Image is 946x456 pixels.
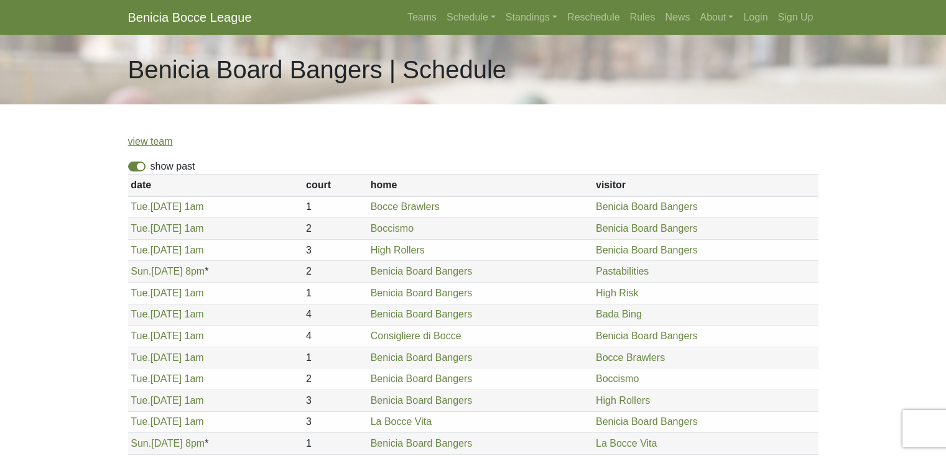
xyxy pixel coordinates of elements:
[131,288,150,298] span: Tue.
[596,395,650,406] a: High Rollers
[596,373,639,384] a: Boccismo
[596,331,698,341] a: Benicia Board Bangers
[131,395,203,406] a: Tue.[DATE] 1am
[131,352,203,363] a: Tue.[DATE] 1am
[131,331,150,341] span: Tue.
[596,201,698,212] a: Benicia Board Bangers
[593,175,818,196] th: visitor
[661,5,695,30] a: News
[368,175,593,196] th: home
[371,288,473,298] a: Benicia Board Bangers
[596,223,698,234] a: Benicia Board Bangers
[128,55,507,84] h1: Benicia Board Bangers | Schedule
[371,266,473,276] a: Benicia Board Bangers
[131,223,203,234] a: Tue.[DATE] 1am
[596,288,638,298] a: High Risk
[303,433,368,455] td: 1
[371,373,473,384] a: Benicia Board Bangers
[131,309,150,319] span: Tue.
[738,5,772,30] a: Login
[131,288,203,298] a: Tue.[DATE] 1am
[402,5,442,30] a: Teams
[371,438,473,449] a: Benicia Board Bangers
[596,266,649,276] a: Pastabilities
[303,304,368,326] td: 4
[596,416,698,427] a: Benicia Board Bangers
[131,438,151,449] span: Sun.
[131,223,150,234] span: Tue.
[303,196,368,218] td: 1
[131,352,150,363] span: Tue.
[303,239,368,261] td: 3
[596,245,698,255] a: Benicia Board Bangers
[303,218,368,240] td: 2
[131,416,150,427] span: Tue.
[562,5,625,30] a: Reschedule
[773,5,818,30] a: Sign Up
[303,326,368,347] td: 4
[442,5,501,30] a: Schedule
[303,175,368,196] th: court
[131,245,203,255] a: Tue.[DATE] 1am
[128,175,304,196] th: date
[303,347,368,368] td: 1
[303,390,368,411] td: 3
[596,352,665,363] a: Bocce Brawlers
[131,416,203,427] a: Tue.[DATE] 1am
[371,245,425,255] a: High Rollers
[131,245,150,255] span: Tue.
[303,368,368,390] td: 2
[131,395,150,406] span: Tue.
[303,282,368,304] td: 1
[371,352,473,363] a: Benicia Board Bangers
[151,159,195,174] label: show past
[371,331,461,341] a: Consigliere di Bocce
[131,309,203,319] a: Tue.[DATE] 1am
[131,331,203,341] a: Tue.[DATE] 1am
[596,309,642,319] a: Bada Bing
[128,136,173,147] a: view team
[371,309,473,319] a: Benicia Board Bangers
[131,266,205,276] a: Sun.[DATE] 8pm
[371,395,473,406] a: Benicia Board Bangers
[131,373,203,384] a: Tue.[DATE] 1am
[371,416,432,427] a: La Bocce Vita
[303,261,368,283] td: 2
[303,411,368,433] td: 3
[695,5,739,30] a: About
[501,5,562,30] a: Standings
[371,223,414,234] a: Boccismo
[131,201,203,212] a: Tue.[DATE] 1am
[131,266,151,276] span: Sun.
[625,5,661,30] a: Rules
[596,438,657,449] a: La Bocce Vita
[131,438,205,449] a: Sun.[DATE] 8pm
[128,5,252,30] a: Benicia Bocce League
[371,201,440,212] a: Bocce Brawlers
[131,201,150,212] span: Tue.
[131,373,150,384] span: Tue.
